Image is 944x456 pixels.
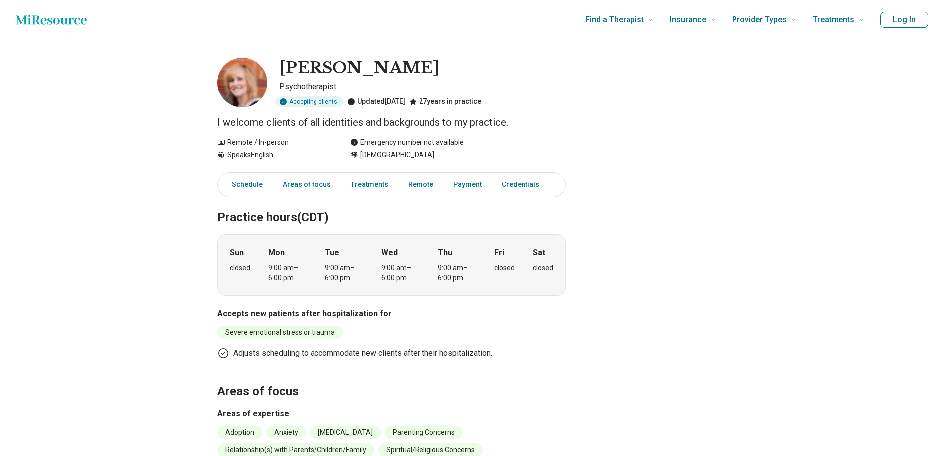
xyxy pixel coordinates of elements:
[360,150,434,160] span: [DEMOGRAPHIC_DATA]
[402,175,439,195] a: Remote
[275,96,343,107] div: Accepting clients
[732,13,787,27] span: Provider Types
[230,263,250,273] div: closed
[385,426,463,439] li: Parenting Concerns
[447,175,488,195] a: Payment
[325,247,339,259] strong: Tue
[813,13,854,27] span: Treatments
[217,426,262,439] li: Adoption
[217,185,566,226] h2: Practice hours (CDT)
[279,81,566,92] p: Psychotherapist
[438,263,476,283] div: 9:00 am – 6:00 pm
[585,13,644,27] span: Find a Therapist
[494,247,504,259] strong: Fri
[217,115,566,129] p: I welcome clients of all identities and backgrounds to my practice.
[233,347,492,359] p: Adjusts scheduling to accommodate new clients after their hospitalization.
[266,426,306,439] li: Anxiety
[494,263,515,273] div: closed
[533,263,553,273] div: closed
[217,326,343,339] li: Severe emotional stress or trauma
[670,13,706,27] span: Insurance
[381,247,398,259] strong: Wed
[325,263,363,283] div: 9:00 am – 6:00 pm
[277,175,337,195] a: Areas of focus
[279,58,439,79] h1: [PERSON_NAME]
[230,247,244,259] strong: Sun
[345,175,394,195] a: Treatments
[217,137,330,148] div: Remote / In-person
[409,96,481,107] div: 27 years in practice
[217,150,330,160] div: Speaks English
[496,175,551,195] a: Credentials
[217,234,566,296] div: When does the program meet?
[217,308,566,320] h3: Accepts new patients after hospitalization for
[381,263,420,283] div: 9:00 am – 6:00 pm
[880,12,928,28] button: Log In
[217,58,267,107] img: Laura Turner, Psychotherapist
[16,10,87,30] a: Home page
[533,247,545,259] strong: Sat
[347,96,405,107] div: Updated [DATE]
[217,360,566,400] h2: Areas of focus
[220,175,269,195] a: Schedule
[310,426,381,439] li: [MEDICAL_DATA]
[268,263,307,283] div: 9:00 am – 6:00 pm
[438,247,452,259] strong: Thu
[268,247,285,259] strong: Mon
[217,408,566,420] h3: Areas of expertise
[350,137,464,148] div: Emergency number not available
